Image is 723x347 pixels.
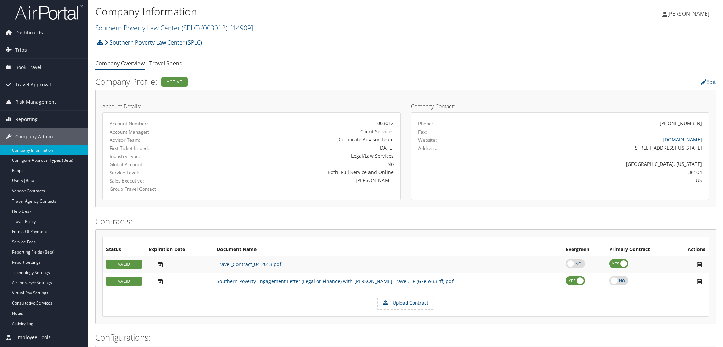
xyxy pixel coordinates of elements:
span: Travel Approval [15,76,51,93]
span: Trips [15,41,27,58]
th: Actions [674,244,709,256]
span: Book Travel [15,59,42,76]
label: Advisor Team: [110,137,197,143]
span: [PERSON_NAME] [667,10,709,17]
div: Add/Edit Date [149,278,210,285]
h4: Account Details: [102,104,401,109]
a: Travel Spend [149,59,183,67]
h4: Company Contact: [411,104,709,109]
span: Risk Management [15,93,56,110]
div: No [208,160,393,168]
label: Phone: [418,120,433,127]
img: airportal-logo.png [15,4,83,20]
div: US [492,177,702,184]
i: Remove Contract [693,261,705,268]
label: Account Number: [110,120,197,127]
span: Reporting [15,111,38,128]
a: Company Overview [95,59,145,67]
div: [DATE] [208,144,393,151]
span: Employee Tools [15,329,51,346]
label: Group Travel Contact: [110,186,197,192]
h2: Configurations: [95,332,716,343]
h2: Contracts: [95,215,716,227]
div: [PERSON_NAME] [208,177,393,184]
label: Account Manager: [110,128,197,135]
div: [PHONE_NUMBER] [660,120,702,127]
div: Active [161,77,188,87]
div: Add/Edit Date [149,261,210,268]
a: [DOMAIN_NAME] [663,136,702,143]
th: Status [103,244,145,256]
a: Southern Poverty Engagement Letter (Legal or Finance) with [PERSON_NAME] Travel, LP (67e59332ff).pdf [217,278,454,284]
label: Upload Contract [378,297,434,309]
div: [GEOGRAPHIC_DATA], [US_STATE] [492,160,702,168]
div: 003012 [208,120,393,127]
th: Primary Contract [606,244,674,256]
h2: Company Profile: [95,76,506,87]
div: Client Services [208,128,393,135]
div: 36104 [492,169,702,176]
a: [PERSON_NAME] [662,3,716,24]
label: First Ticket Issued: [110,145,197,152]
label: Fax: [418,128,427,135]
div: VALID [106,260,142,269]
a: Southern Poverty Law Center (SPLC) [95,23,253,32]
i: Remove Contract [693,278,705,285]
a: Southern Poverty Law Center (SPLC) [105,36,202,49]
div: Legal/Law Services [208,152,393,159]
div: VALID [106,277,142,286]
label: Service Level: [110,169,197,176]
label: Industry Type: [110,153,197,160]
div: [STREET_ADDRESS][US_STATE] [492,144,702,151]
th: Document Name [213,244,562,256]
span: ( 003012 ) [201,23,227,32]
h1: Company Information [95,4,509,19]
span: Dashboards [15,24,43,41]
span: , [ 14909 ] [227,23,253,32]
a: Travel_Contract_04-2013.pdf [217,261,281,267]
a: Edit [701,78,716,86]
label: Address: [418,145,437,152]
div: Corporate Advisor Team [208,136,393,143]
span: Company Admin [15,128,53,145]
div: Both, Full Service and Online [208,169,393,176]
label: Global Account: [110,161,197,168]
th: Expiration Date [145,244,213,256]
label: Sales Executive: [110,177,197,184]
label: Website: [418,137,437,143]
th: Evergreen [562,244,606,256]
